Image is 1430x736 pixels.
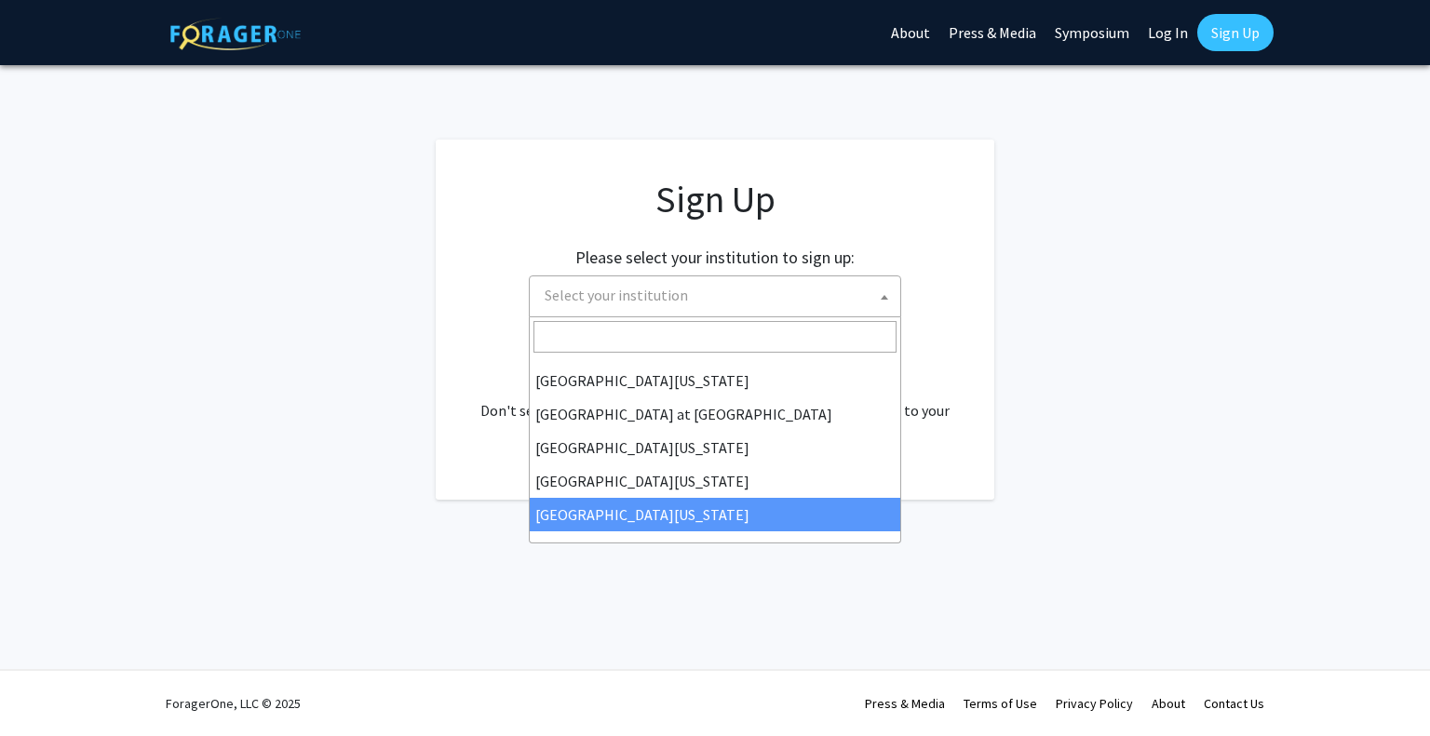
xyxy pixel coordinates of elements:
[575,248,855,268] h2: Please select your institution to sign up:
[545,286,688,304] span: Select your institution
[473,177,957,221] h1: Sign Up
[529,275,901,317] span: Select your institution
[865,695,945,712] a: Press & Media
[1204,695,1264,712] a: Contact Us
[1056,695,1133,712] a: Privacy Policy
[964,695,1037,712] a: Terms of Use
[533,321,897,353] input: Search
[537,276,900,314] span: Select your institution
[530,498,900,531] li: [GEOGRAPHIC_DATA][US_STATE]
[530,397,900,431] li: [GEOGRAPHIC_DATA] at [GEOGRAPHIC_DATA]
[1152,695,1185,712] a: About
[166,671,301,736] div: ForagerOne, LLC © 2025
[14,652,79,722] iframe: Chat
[170,18,301,50] img: ForagerOne Logo
[1197,14,1274,51] a: Sign Up
[473,355,957,444] div: Already have an account? . Don't see your institution? about bringing ForagerOne to your institut...
[530,531,900,565] li: [PERSON_NAME][GEOGRAPHIC_DATA]
[530,464,900,498] li: [GEOGRAPHIC_DATA][US_STATE]
[530,364,900,397] li: [GEOGRAPHIC_DATA][US_STATE]
[530,431,900,464] li: [GEOGRAPHIC_DATA][US_STATE]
